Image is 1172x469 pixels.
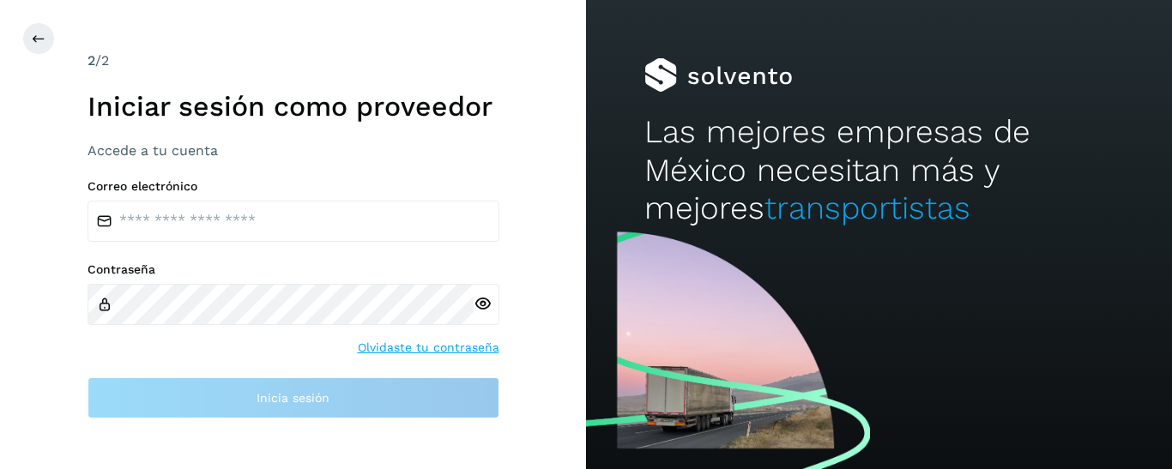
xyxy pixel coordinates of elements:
span: Inicia sesión [257,392,329,404]
label: Contraseña [88,262,499,277]
h2: Las mejores empresas de México necesitan más y mejores [644,113,1113,227]
a: Olvidaste tu contraseña [358,339,499,357]
button: Inicia sesión [88,377,499,418]
div: /2 [88,51,499,71]
h1: Iniciar sesión como proveedor [88,90,499,123]
h3: Accede a tu cuenta [88,142,499,159]
label: Correo electrónico [88,179,499,194]
span: transportistas [764,189,970,226]
span: 2 [88,52,95,69]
